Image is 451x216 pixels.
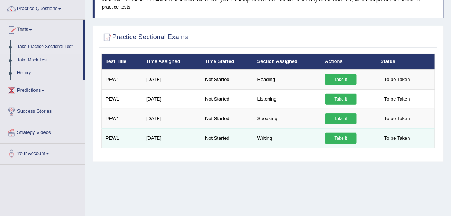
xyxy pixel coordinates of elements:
td: Listening [253,89,321,109]
h2: Practice Sectional Exams [101,32,188,43]
td: [DATE] [142,70,201,90]
td: PEW1 [102,70,142,90]
td: Not Started [201,109,253,128]
a: Take Mock Test [14,54,83,67]
th: Time Started [201,54,253,70]
td: PEW1 [102,109,142,128]
td: PEW1 [102,89,142,109]
th: Status [376,54,435,70]
td: Writing [253,128,321,148]
td: Not Started [201,89,253,109]
th: Time Assigned [142,54,201,70]
a: Take it [325,74,357,85]
a: Take it [325,133,357,144]
td: PEW1 [102,128,142,148]
a: Your Account [0,144,85,162]
a: History [14,67,83,80]
td: Reading [253,70,321,90]
td: [DATE] [142,109,201,128]
span: To be Taken [381,113,414,124]
a: Success Stories [0,101,85,120]
span: To be Taken [381,94,414,105]
span: To be Taken [381,133,414,144]
a: Take it [325,94,357,105]
th: Section Assigned [253,54,321,70]
td: Not Started [201,128,253,148]
th: Actions [321,54,377,70]
th: Test Title [102,54,142,70]
a: Predictions [0,80,85,99]
td: [DATE] [142,89,201,109]
span: To be Taken [381,74,414,85]
a: Strategy Videos [0,122,85,141]
a: Take Practice Sectional Test [14,40,83,54]
a: Take it [325,113,357,124]
td: Speaking [253,109,321,128]
td: Not Started [201,70,253,90]
a: Tests [0,20,83,38]
td: [DATE] [142,128,201,148]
